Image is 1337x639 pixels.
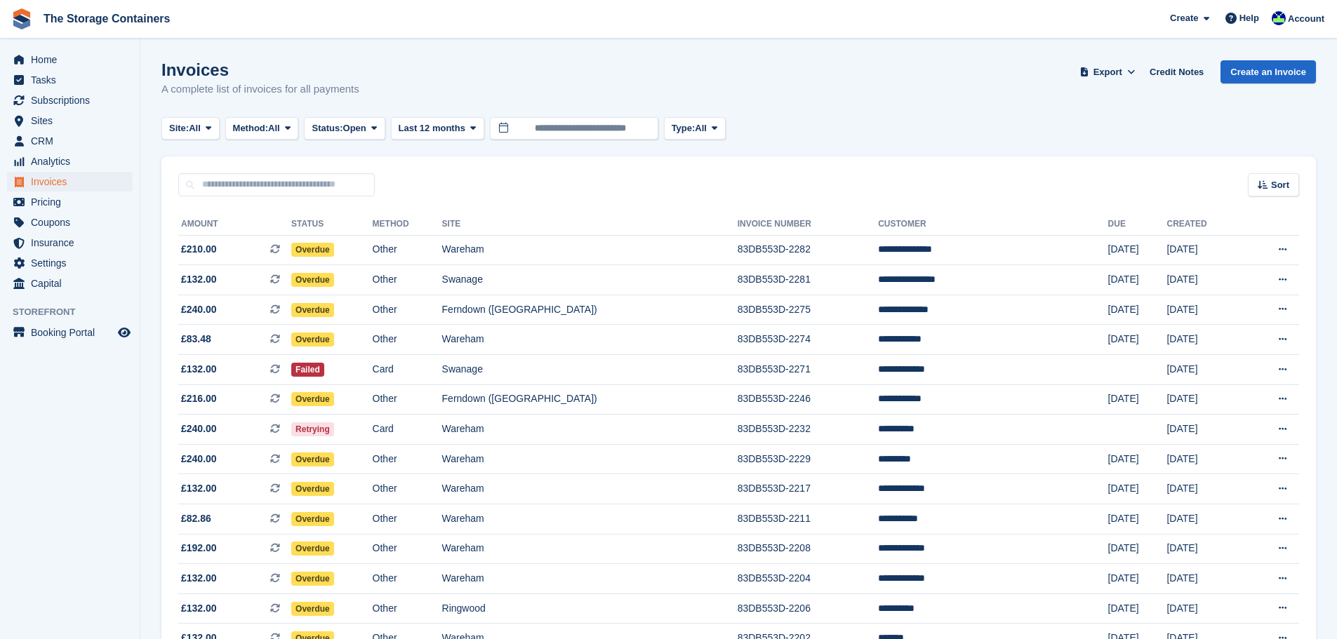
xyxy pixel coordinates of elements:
span: Overdue [291,572,334,586]
td: 83DB553D-2217 [738,474,879,504]
span: Type: [672,121,696,135]
span: £82.86 [181,511,211,526]
td: [DATE] [1166,564,1243,594]
span: All [268,121,280,135]
th: Created [1166,213,1243,236]
a: menu [7,111,133,130]
span: £192.00 [181,541,217,556]
td: Other [373,384,442,415]
td: 83DB553D-2206 [738,593,879,624]
span: £240.00 [181,422,217,436]
span: Sort [1271,178,1289,192]
button: Status: Open [304,117,385,140]
th: Customer [878,213,1107,236]
td: Wareham [442,474,738,504]
td: Other [373,593,442,624]
a: menu [7,172,133,191]
td: Ferndown ([GEOGRAPHIC_DATA]) [442,295,738,325]
td: Wareham [442,444,738,474]
span: Help [1239,11,1259,25]
td: Swanage [442,355,738,385]
a: menu [7,131,133,151]
td: [DATE] [1166,504,1243,534]
span: Sites [31,111,115,130]
td: Ferndown ([GEOGRAPHIC_DATA]) [442,384,738,415]
td: Other [373,235,442,265]
td: [DATE] [1166,384,1243,415]
span: Overdue [291,512,334,526]
span: Overdue [291,392,334,406]
td: [DATE] [1108,265,1167,295]
span: Overdue [291,303,334,317]
a: The Storage Containers [38,7,175,30]
span: Export [1093,65,1122,79]
img: Stacy Williams [1272,11,1286,25]
td: [DATE] [1166,235,1243,265]
span: Overdue [291,243,334,257]
a: menu [7,233,133,253]
td: [DATE] [1166,534,1243,564]
th: Method [373,213,442,236]
td: [DATE] [1166,593,1243,624]
td: [DATE] [1166,355,1243,385]
td: [DATE] [1166,415,1243,445]
td: Wareham [442,504,738,534]
p: A complete list of invoices for all payments [161,81,359,97]
td: [DATE] [1108,564,1167,594]
td: [DATE] [1108,235,1167,265]
span: Open [343,121,366,135]
td: Ringwood [442,593,738,624]
th: Status [291,213,373,236]
span: Site: [169,121,189,135]
span: Retrying [291,422,334,436]
span: CRM [31,131,115,151]
td: 83DB553D-2274 [738,325,879,355]
td: 83DB553D-2208 [738,534,879,564]
span: All [189,121,201,135]
button: Method: All [225,117,299,140]
span: Storefront [13,305,140,319]
td: Wareham [442,415,738,445]
span: Create [1170,11,1198,25]
td: 83DB553D-2282 [738,235,879,265]
span: Home [31,50,115,69]
h1: Invoices [161,60,359,79]
td: Card [373,415,442,445]
td: [DATE] [1108,444,1167,474]
span: Overdue [291,332,334,347]
th: Amount [178,213,291,236]
button: Export [1077,60,1138,83]
td: [DATE] [1108,325,1167,355]
a: menu [7,152,133,171]
td: [DATE] [1108,384,1167,415]
span: Overdue [291,482,334,496]
td: Other [373,265,442,295]
span: Status: [312,121,342,135]
td: Other [373,534,442,564]
td: Other [373,325,442,355]
span: £83.48 [181,332,211,347]
a: menu [7,213,133,232]
td: [DATE] [1166,444,1243,474]
td: [DATE] [1166,474,1243,504]
td: 83DB553D-2275 [738,295,879,325]
span: Coupons [31,213,115,232]
span: All [695,121,707,135]
a: Preview store [116,324,133,341]
span: £132.00 [181,362,217,377]
button: Last 12 months [391,117,484,140]
td: Other [373,504,442,534]
th: Site [442,213,738,236]
a: menu [7,70,133,90]
span: Failed [291,363,324,377]
span: £132.00 [181,601,217,616]
span: Settings [31,253,115,273]
span: Method: [233,121,269,135]
span: Pricing [31,192,115,212]
span: Insurance [31,233,115,253]
td: [DATE] [1108,593,1167,624]
td: Swanage [442,265,738,295]
span: £132.00 [181,571,217,586]
td: Wareham [442,325,738,355]
a: Create an Invoice [1220,60,1316,83]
